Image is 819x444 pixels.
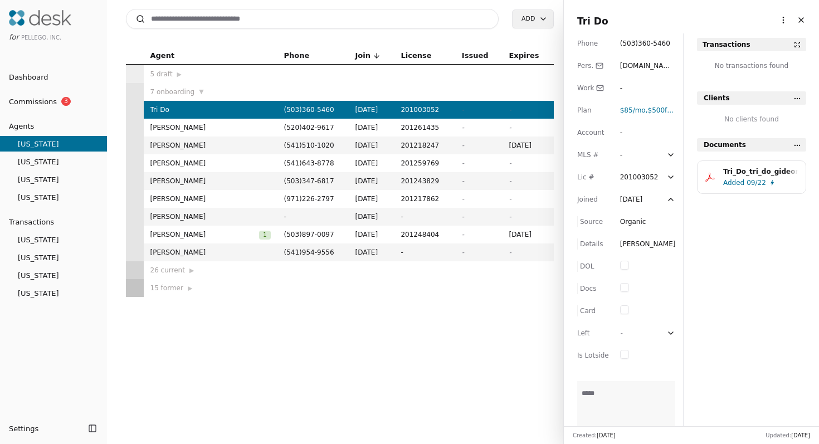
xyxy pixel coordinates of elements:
span: - [620,329,622,337]
span: - [462,142,464,149]
span: ( 971 ) 226 - 2797 [284,195,334,203]
div: 5 draft [150,69,271,80]
div: DOL [577,261,609,272]
span: - [462,248,464,256]
span: - [509,248,511,256]
span: 201243829 [401,175,448,187]
span: ( 503 ) 897 - 0097 [284,231,334,238]
span: [PERSON_NAME] [150,158,271,169]
div: 26 current [150,265,271,276]
div: Tri_Do_tri_do_gideon_sylvan.pdf [723,166,798,177]
span: [DATE] [355,122,388,133]
span: Issued [462,50,489,62]
button: Settings [4,419,85,437]
span: for [9,33,19,41]
span: [DATE] [355,104,388,115]
span: 201259769 [401,158,448,169]
span: 201261435 [401,122,448,133]
span: - [401,211,448,222]
span: 1 [259,231,270,240]
span: $500 fee [648,106,676,114]
div: Account [577,127,609,138]
span: Added [723,177,744,188]
span: - [509,106,511,114]
span: 201218247 [401,140,448,151]
span: ( 503 ) 347 - 6817 [284,177,334,185]
div: No transactions found [697,60,806,78]
span: ▶ [177,70,182,80]
span: - [509,195,511,203]
span: [PERSON_NAME] [150,140,271,151]
span: ( 541 ) 510 - 1020 [284,142,334,149]
span: [DATE] [791,432,810,438]
span: Settings [9,423,38,435]
div: Lic # [577,172,609,183]
span: [PERSON_NAME] [150,175,271,187]
span: $85 /mo [620,106,646,114]
span: 3 [61,97,71,106]
img: Desk [9,10,71,26]
span: [DOMAIN_NAME][EMAIL_ADDRESS][DOMAIN_NAME] [620,62,674,103]
span: - [509,213,511,221]
div: Is Lotside [577,350,609,361]
div: MLS # [577,149,609,160]
span: Agent [150,50,175,62]
div: Left [577,328,609,339]
span: 201003052 [401,104,448,115]
span: - [284,211,342,222]
div: Work [577,82,609,94]
span: - [401,247,448,258]
span: - [509,177,511,185]
span: - [509,159,511,167]
span: ( 503 ) 360 - 5460 [284,106,334,114]
div: Phone [577,38,609,49]
span: ( 541 ) 954 - 9556 [284,248,334,256]
div: - [620,82,640,94]
div: - [620,149,640,160]
span: - [462,231,464,238]
span: [PERSON_NAME] [150,193,271,204]
div: Docs [577,283,609,294]
div: No clients found [697,114,806,125]
span: Pellego, Inc. [21,35,61,41]
span: [PERSON_NAME] [150,229,260,240]
span: ( 503 ) 360 - 5460 [620,40,670,47]
span: [DATE] [355,211,388,222]
div: Pers. [577,60,609,71]
span: 201248404 [401,229,448,240]
span: [DATE] [355,229,388,240]
span: - [462,177,464,185]
span: - [462,106,464,114]
span: License [401,50,431,62]
span: Expires [509,50,539,62]
div: Created: [573,431,616,440]
span: - [462,195,464,203]
span: [DATE] [355,158,388,169]
span: [DATE] [355,247,388,258]
span: [DATE] [509,140,547,151]
div: [DATE] [620,194,643,205]
div: Details [577,238,609,250]
span: ( 520 ) 402 - 9617 [284,124,334,131]
span: - [462,159,464,167]
span: [PERSON_NAME] [150,211,271,222]
button: Tri_Do_tri_do_gideon_sylvan.pdfAdded09/22 [697,160,806,194]
div: Transactions [703,39,750,50]
span: ▼ [199,87,203,97]
span: [DATE] [355,193,388,204]
span: [PERSON_NAME] [150,122,271,133]
span: Documents [704,139,746,150]
span: [DATE] [355,140,388,151]
button: Add [512,9,553,28]
span: ▶ [188,284,192,294]
div: - [620,127,640,138]
span: , [620,106,648,114]
span: ( 541 ) 643 - 8778 [284,159,334,167]
span: 201217862 [401,193,448,204]
div: Source [577,216,609,227]
div: 15 former [150,282,271,294]
div: [PERSON_NAME] [620,238,676,250]
div: Plan [577,105,609,116]
span: Join [355,50,370,62]
span: [DATE] [509,229,547,240]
